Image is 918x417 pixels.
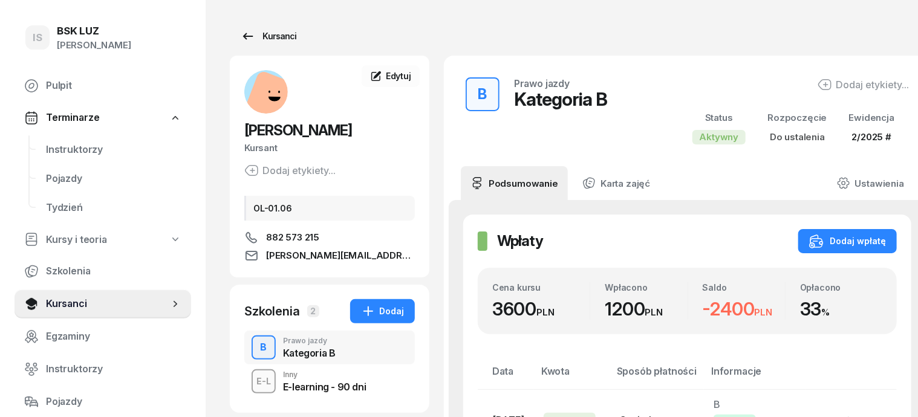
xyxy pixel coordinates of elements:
div: Kursant [244,140,415,156]
div: Saldo [703,282,785,293]
span: B [714,398,720,410]
a: Kursanci [230,24,307,48]
a: Pojazdy [15,387,191,416]
span: Szkolenia [46,263,181,279]
div: 1200 [605,298,687,320]
small: PLN [645,306,663,318]
div: Prawo jazdy [514,79,570,88]
div: Rozpoczęcie [767,110,827,126]
div: Opłacono [800,282,882,293]
button: B [466,77,500,111]
div: Wpłacono [605,282,687,293]
div: Cena kursu [492,282,590,293]
a: [PERSON_NAME][EMAIL_ADDRESS][DOMAIN_NAME] [244,248,415,263]
a: Karta zajęć [573,166,660,200]
span: Edytuj [386,71,411,81]
span: Egzaminy [46,329,181,344]
a: Pojazdy [36,164,191,193]
button: E-LInnyE-learning - 90 dni [244,364,415,398]
div: -2400 [703,298,785,320]
span: Instruktorzy [46,142,181,158]
div: Dodaj wpłatę [809,234,886,248]
a: Terminarze [15,104,191,132]
th: Informacje [704,363,806,389]
th: Data [478,363,534,389]
div: B [474,82,492,106]
span: IS [33,33,42,43]
div: OL-01.06 [244,196,415,221]
div: 3600 [492,298,590,320]
span: Kursanci [46,296,169,312]
a: Ustawienia [827,166,914,200]
div: [PERSON_NAME] [57,37,131,53]
h2: Wpłaty [497,231,543,251]
div: Aktywny [692,130,746,144]
div: E-L [252,373,276,389]
span: Pojazdy [46,394,181,410]
a: Instruktorzy [36,135,191,164]
small: PLN [536,306,555,318]
span: Do ustalenia [770,131,825,143]
a: Edytuj [362,65,420,87]
div: Inny [283,371,366,378]
button: Dodaj [350,299,415,323]
a: Kursanci [15,289,191,318]
div: Kategoria B [514,88,607,110]
small: PLN [755,306,773,318]
a: Egzaminy [15,322,191,351]
div: Szkolenia [244,303,300,320]
button: BPrawo jazdyKategoria B [244,331,415,364]
span: Tydzień [46,200,181,216]
a: Instruktorzy [15,355,191,384]
div: 33 [800,298,882,320]
div: Status [692,110,746,126]
button: Dodaj etykiety... [244,163,336,178]
div: B [256,337,272,358]
span: Instruktorzy [46,361,181,377]
a: Pulpit [15,71,191,100]
a: Kursy i teoria [15,226,191,254]
div: Dodaj [361,304,404,318]
button: B [252,335,276,360]
button: Dodaj wpłatę [798,229,897,253]
div: Kursanci [241,29,296,44]
div: Kategoria B [283,348,336,358]
span: Kursy i teoria [46,232,107,248]
a: Szkolenia [15,257,191,286]
th: Kwota [534,363,610,389]
span: 882 573 215 [266,230,319,245]
a: 882 573 215 [244,230,415,245]
div: Prawo jazdy [283,337,336,344]
span: [PERSON_NAME] [244,121,352,139]
div: E-learning - 90 dni [283,382,366,392]
span: Pulpit [46,78,181,94]
a: Podsumowanie [461,166,568,200]
button: Dodaj etykiety... [818,77,909,92]
button: E-L [252,369,276,393]
span: Pojazdy [46,171,181,187]
small: % [822,306,830,318]
span: [PERSON_NAME][EMAIL_ADDRESS][DOMAIN_NAME] [266,248,415,263]
span: 2/2025 # [852,131,892,143]
div: Ewidencja [849,110,895,126]
a: Tydzień [36,193,191,222]
div: BSK LUZ [57,26,131,36]
span: 2 [307,305,319,317]
th: Sposób płatności [610,363,704,389]
span: Terminarze [46,110,99,126]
